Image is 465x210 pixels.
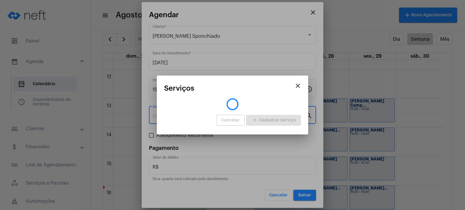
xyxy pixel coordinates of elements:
[216,115,245,126] button: Cancelar
[251,118,296,122] span: Cadastrar Serviço
[221,118,240,122] span: Cancelar
[246,115,301,126] button: Cadastrar Serviço
[251,116,258,124] mat-icon: add
[294,82,302,89] mat-icon: close
[164,84,194,92] span: Serviços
